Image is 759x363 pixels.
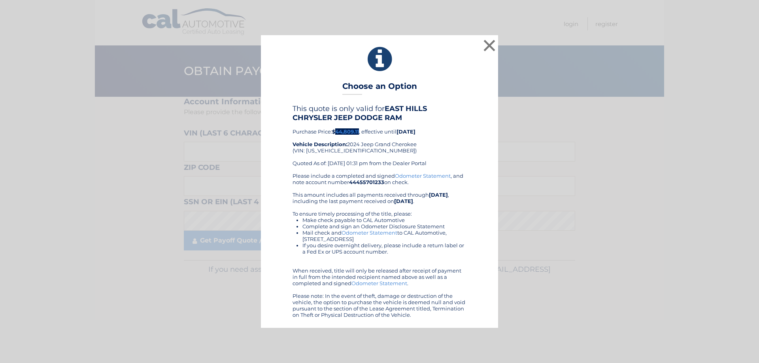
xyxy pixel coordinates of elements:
[396,128,415,135] b: [DATE]
[302,242,466,255] li: If you desire overnight delivery, please include a return label or a Fed Ex or UPS account number.
[342,81,417,95] h3: Choose an Option
[395,173,451,179] a: Odometer Statement
[302,217,466,223] li: Make check payable to CAL Automotive
[429,192,448,198] b: [DATE]
[293,104,466,172] div: Purchase Price: , effective until 2024 Jeep Grand Cherokee (VIN: [US_VEHICLE_IDENTIFICATION_NUMBE...
[349,179,384,185] b: 44455701233
[332,128,359,135] b: $44,809.11
[293,173,466,318] div: Please include a completed and signed , and note account number on check. This amount includes al...
[293,104,466,122] h4: This quote is only valid for
[481,38,497,53] button: ×
[293,141,347,147] strong: Vehicle Description:
[302,223,466,229] li: Complete and sign an Odometer Disclosure Statement
[351,280,407,286] a: Odometer Statement
[302,229,466,242] li: Mail check and to CAL Automotive, [STREET_ADDRESS]
[342,229,397,236] a: Odometer Statement
[394,198,413,204] b: [DATE]
[293,104,427,122] b: EAST HILLS CHRYSLER JEEP DODGE RAM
